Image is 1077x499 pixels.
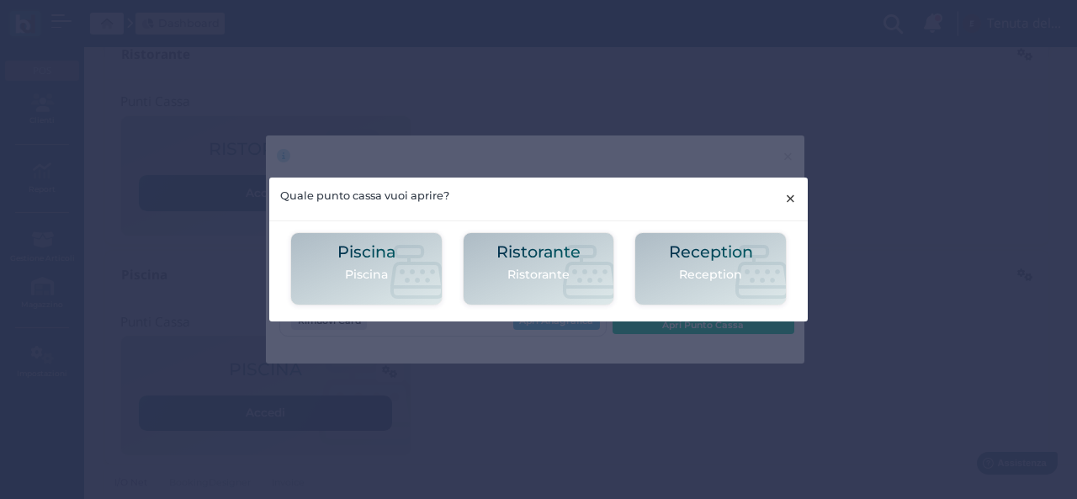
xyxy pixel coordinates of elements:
[773,178,808,220] button: Close
[669,243,753,261] h2: Reception
[669,266,753,284] p: Reception
[496,243,581,261] h2: Ristorante
[337,243,395,261] h2: Piscina
[784,188,797,210] span: ×
[496,266,581,284] p: Ristorante
[280,188,449,204] h5: Quale punto cassa vuoi aprire?
[337,266,395,284] p: Piscina
[50,13,111,26] span: Assistenza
